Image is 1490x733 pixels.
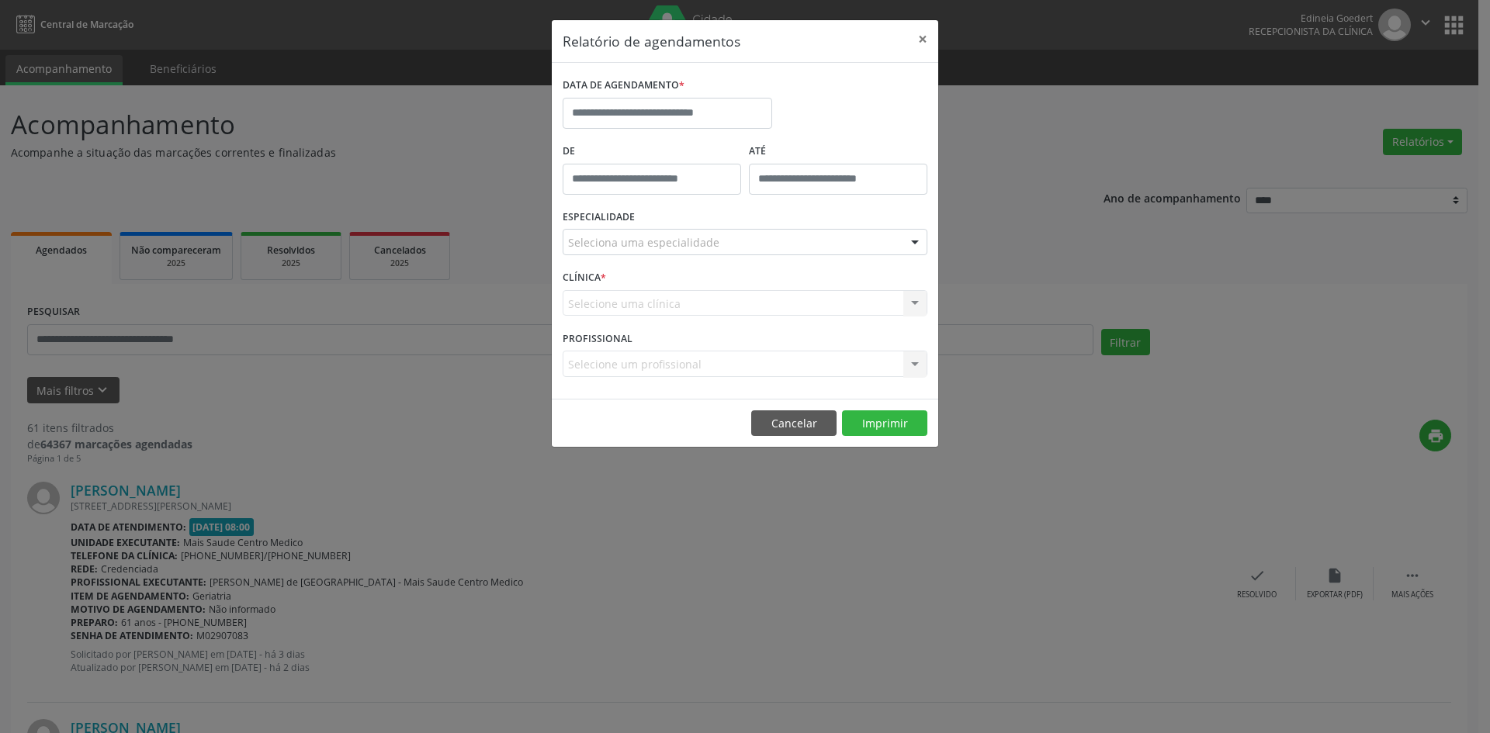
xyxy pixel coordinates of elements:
button: Imprimir [842,410,927,437]
span: Seleciona uma especialidade [568,234,719,251]
h5: Relatório de agendamentos [563,31,740,51]
button: Close [907,20,938,58]
label: De [563,140,741,164]
button: Cancelar [751,410,837,437]
label: ATÉ [749,140,927,164]
label: CLÍNICA [563,266,606,290]
label: DATA DE AGENDAMENTO [563,74,684,98]
label: PROFISSIONAL [563,327,632,351]
label: ESPECIALIDADE [563,206,635,230]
